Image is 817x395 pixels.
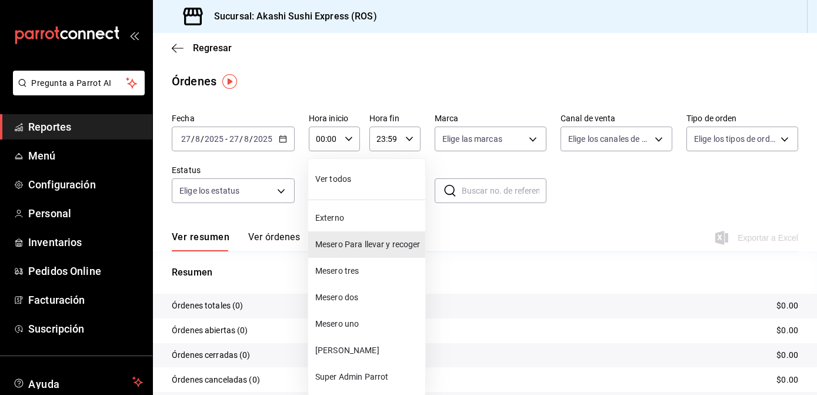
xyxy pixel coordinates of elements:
span: Mesero tres [315,265,421,277]
span: Mesero Para llevar y recoger [315,238,421,251]
span: Ver todos [315,173,421,185]
span: Externo [315,212,421,224]
span: Mesero uno [315,318,421,330]
span: Mesero dos [315,291,421,304]
span: [PERSON_NAME] [315,344,421,357]
span: Super Admin Parrot [315,371,421,383]
img: Tooltip marker [222,74,237,89]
